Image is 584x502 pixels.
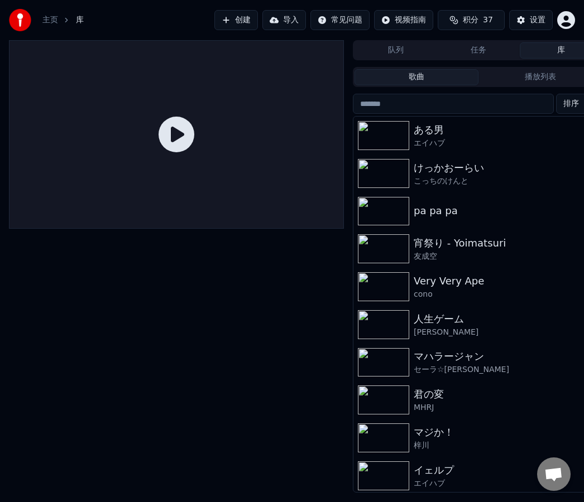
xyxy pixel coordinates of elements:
[537,457,571,491] div: 打開聊天
[9,9,31,31] img: youka
[310,10,370,30] button: 常见问题
[76,15,84,26] span: 库
[438,10,505,30] button: 积分37
[509,10,553,30] button: 设置
[374,10,433,30] button: 视频指南
[563,98,579,109] span: 排序
[262,10,306,30] button: 导入
[483,15,493,26] span: 37
[355,42,437,59] button: 队列
[463,15,478,26] span: 积分
[355,69,478,85] button: 歌曲
[437,42,520,59] button: 任务
[42,15,84,26] nav: breadcrumb
[214,10,258,30] button: 创建
[42,15,58,26] a: 主页
[530,15,545,26] div: 设置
